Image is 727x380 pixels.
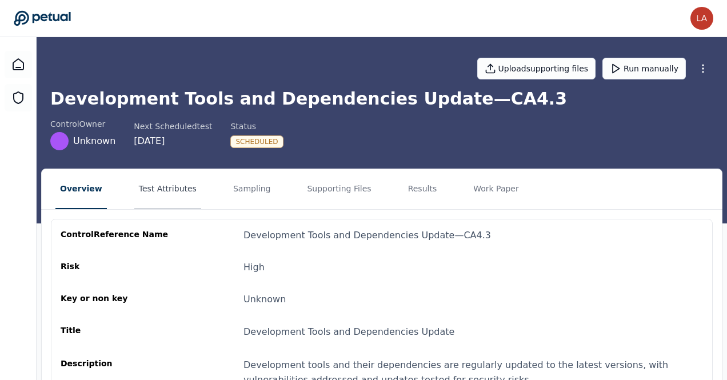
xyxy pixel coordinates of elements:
span: Development Tools and Dependencies Update [243,326,454,337]
div: Key or non key [61,293,170,306]
span: Unknown [73,134,115,148]
button: Supporting Files [302,169,376,209]
button: Overview [55,169,107,209]
button: Sampling [229,169,275,209]
button: Test Attributes [134,169,201,209]
button: Uploadsupporting files [477,58,596,79]
button: More Options [693,58,713,79]
button: Results [404,169,442,209]
div: Risk [61,261,170,274]
div: Next Scheduled test [134,121,212,132]
div: control Reference Name [61,229,170,242]
div: control Owner [50,118,115,130]
button: Work Paper [469,169,524,209]
div: Status [230,121,283,132]
div: Title [61,325,170,339]
button: Run manually [602,58,686,79]
div: Scheduled [230,135,283,148]
div: Unknown [243,293,286,306]
div: [DATE] [134,134,212,148]
img: larry.harvey@workday.com [690,7,713,30]
a: Dashboard [5,51,32,78]
div: Development Tools and Dependencies Update — CA4.3 [243,229,491,242]
div: High [243,261,265,274]
nav: Tabs [42,169,722,209]
h1: Development Tools and Dependencies Update — CA4.3 [50,89,713,109]
a: Go to Dashboard [14,10,71,26]
a: SOC [5,84,32,111]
